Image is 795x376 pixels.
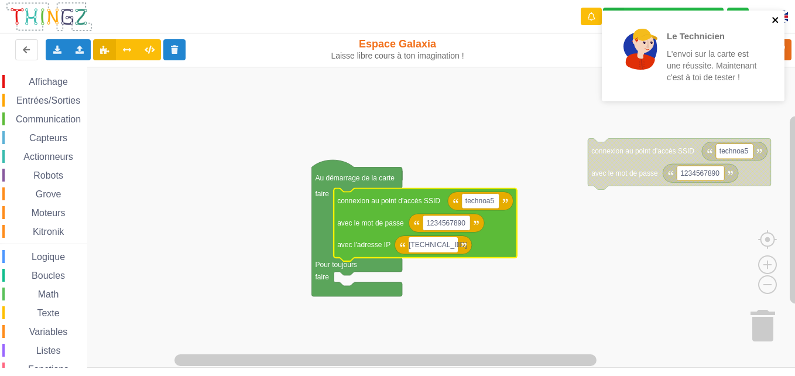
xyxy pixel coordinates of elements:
[31,227,66,237] span: Kitronik
[337,197,440,205] text: connexion au point d'accès SSID
[32,170,65,180] span: Robots
[591,169,658,177] text: avec le mot de passe
[591,147,694,155] text: connexion au point d'accès SSID
[5,1,93,32] img: thingz_logo.png
[316,261,357,269] text: Pour toujours
[35,346,63,356] span: Listes
[30,208,67,218] span: Moteurs
[412,241,467,249] text: [TECHNICAL_ID]
[35,308,61,318] span: Texte
[316,273,330,281] text: faire
[30,271,67,281] span: Boucles
[15,95,82,105] span: Entrées/Sorties
[34,189,63,199] span: Grove
[30,252,67,262] span: Logique
[603,8,724,26] div: Ta base fonctionne bien !
[22,152,75,162] span: Actionneurs
[28,327,70,337] span: Variables
[667,48,758,83] p: L'envoi sur la carte est une réussite. Maintenant c'est à toi de tester !
[36,289,61,299] span: Math
[316,173,395,182] text: Au démarrage de la carte
[26,364,70,374] span: Fonctions
[28,133,69,143] span: Capteurs
[316,189,330,197] text: faire
[426,219,465,227] text: 1234567890
[772,15,780,26] button: close
[667,30,758,42] p: Le Technicien
[14,114,83,124] span: Communication
[465,197,495,205] text: technoa5
[337,241,390,249] text: avec l'adresse IP
[27,77,69,87] span: Affichage
[680,169,719,177] text: 1234567890
[719,147,749,155] text: technoa5
[330,37,465,61] div: Espace Galaxia
[330,51,465,61] div: Laisse libre cours à ton imagination !
[337,219,404,227] text: avec le mot de passe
